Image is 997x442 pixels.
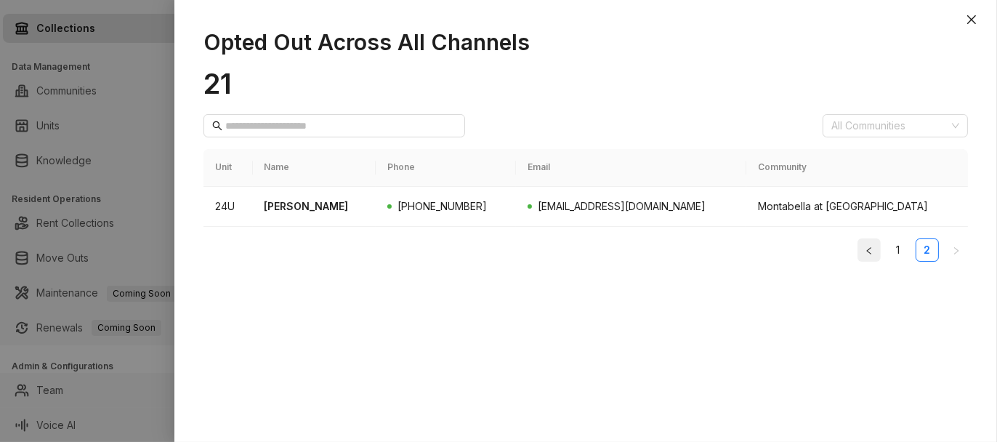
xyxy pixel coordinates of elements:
[203,187,253,227] td: 24U
[758,198,956,214] div: Montabella at [GEOGRAPHIC_DATA]
[265,198,364,214] p: [PERSON_NAME]
[376,149,516,187] th: Phone
[212,121,222,131] span: search
[203,149,253,187] th: Unit
[538,200,706,212] span: [EMAIL_ADDRESS][DOMAIN_NAME]
[966,14,977,25] span: close
[253,149,376,187] th: Name
[397,200,487,212] span: [PHONE_NUMBER]
[945,238,968,262] button: right
[203,67,968,100] h1: 21
[857,238,881,262] li: Previous Page
[887,239,909,261] a: 1
[865,246,873,255] span: left
[963,11,980,28] button: Close
[516,149,746,187] th: Email
[952,246,961,255] span: right
[857,238,881,262] button: left
[945,238,968,262] li: Next Page
[916,239,938,261] a: 2
[887,238,910,262] li: 1
[746,149,968,187] th: Community
[203,29,968,55] h1: Opted Out Across All Channels
[916,238,939,262] li: 2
